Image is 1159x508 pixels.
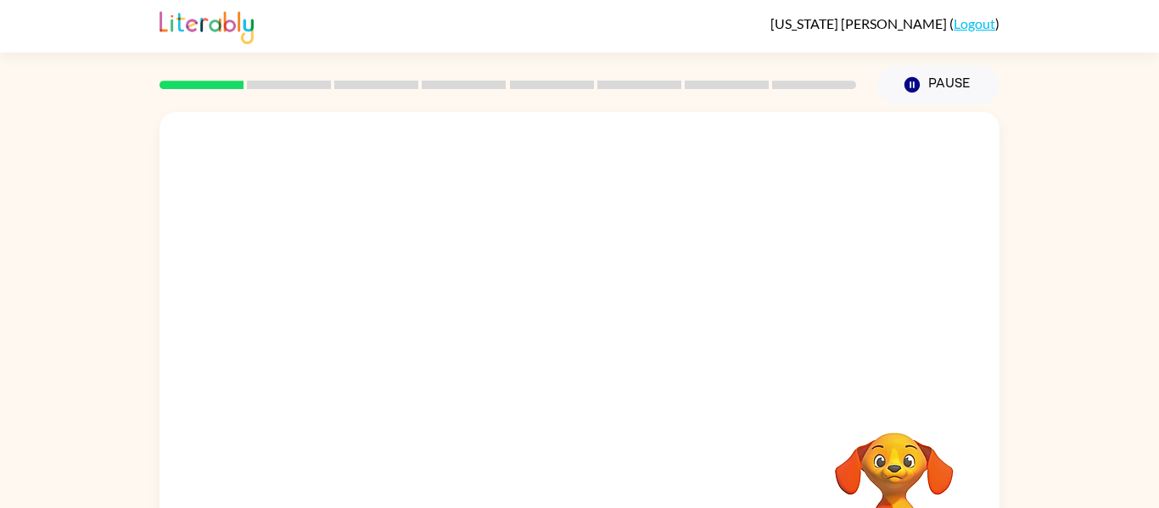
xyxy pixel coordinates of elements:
span: [US_STATE] [PERSON_NAME] [770,15,949,31]
a: Logout [954,15,995,31]
img: Literably [160,7,254,44]
div: ( ) [770,15,999,31]
button: Pause [876,65,999,104]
